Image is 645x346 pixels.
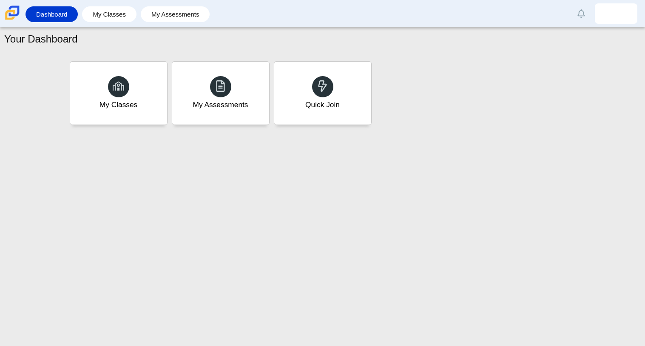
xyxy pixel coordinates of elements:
[99,99,138,110] div: My Classes
[572,4,591,23] a: Alerts
[274,61,372,125] a: Quick Join
[609,7,623,20] img: isaac.garciamoran.vYFjix
[172,61,270,125] a: My Assessments
[30,6,74,22] a: Dashboard
[70,61,168,125] a: My Classes
[3,4,21,22] img: Carmen School of Science & Technology
[305,99,340,110] div: Quick Join
[4,32,78,46] h1: Your Dashboard
[145,6,206,22] a: My Assessments
[3,16,21,23] a: Carmen School of Science & Technology
[193,99,248,110] div: My Assessments
[86,6,132,22] a: My Classes
[595,3,637,24] a: isaac.garciamoran.vYFjix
